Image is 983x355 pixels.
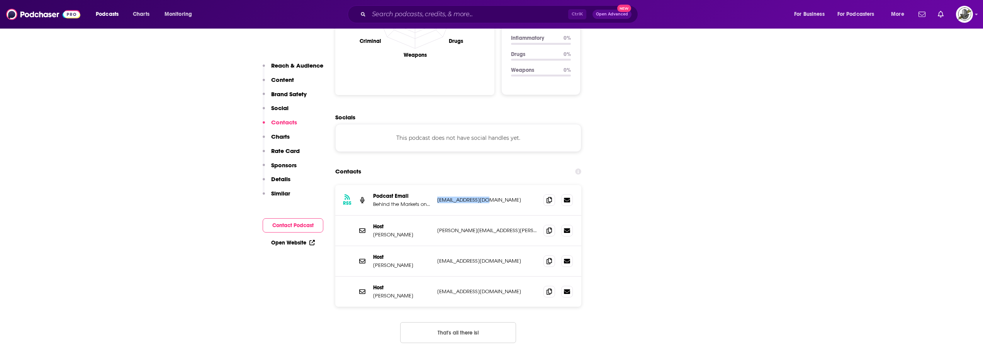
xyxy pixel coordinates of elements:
[915,8,929,21] a: Show notifications dropdown
[263,147,300,161] button: Rate Card
[373,201,431,207] p: Behind the Markets on [PERSON_NAME] Business Radio
[617,5,631,12] span: New
[263,133,290,147] button: Charts
[369,8,568,20] input: Search podcasts, credits, & more...
[593,10,632,19] button: Open AdvancedNew
[355,5,645,23] div: Search podcasts, credits, & more...
[263,62,323,76] button: Reach & Audience
[128,8,154,20] a: Charts
[263,104,289,119] button: Social
[511,51,557,58] p: Drugs
[271,76,294,83] p: Content
[271,147,300,155] p: Rate Card
[511,67,557,73] p: Weapons
[271,104,289,112] p: Social
[263,119,297,133] button: Contacts
[96,9,119,20] span: Podcasts
[568,9,586,19] span: Ctrl K
[271,239,315,246] a: Open Website
[6,7,80,22] img: Podchaser - Follow, Share and Rate Podcasts
[165,9,192,20] span: Monitoring
[335,124,582,152] div: This podcast does not have social handles yet.
[832,8,886,20] button: open menu
[373,284,431,291] p: Host
[263,76,294,90] button: Content
[271,190,290,197] p: Similar
[373,254,431,260] p: Host
[343,200,351,206] h3: RSS
[564,51,571,58] p: 0 %
[263,218,323,233] button: Contact Podcast
[271,175,290,183] p: Details
[956,6,973,23] img: User Profile
[271,161,297,169] p: Sponsors
[789,8,834,20] button: open menu
[449,38,463,44] text: Drugs
[437,258,538,264] p: [EMAIL_ADDRESS][DOMAIN_NAME]
[335,114,582,121] h2: Socials
[271,133,290,140] p: Charts
[564,35,571,41] p: 0 %
[133,9,149,20] span: Charts
[373,193,431,199] p: Podcast Email
[437,227,538,234] p: [PERSON_NAME][EMAIL_ADDRESS][PERSON_NAME][DOMAIN_NAME]
[794,9,825,20] span: For Business
[271,90,307,98] p: Brand Safety
[263,161,297,176] button: Sponsors
[263,190,290,204] button: Similar
[335,164,361,179] h2: Contacts
[373,231,431,238] p: [PERSON_NAME]
[373,223,431,230] p: Host
[437,288,538,295] p: [EMAIL_ADDRESS][DOMAIN_NAME]
[596,12,628,16] span: Open Advanced
[90,8,129,20] button: open menu
[373,292,431,299] p: [PERSON_NAME]
[271,62,323,69] p: Reach & Audience
[437,197,538,203] p: [EMAIL_ADDRESS][DOMAIN_NAME]
[891,9,904,20] span: More
[373,262,431,268] p: [PERSON_NAME]
[956,6,973,23] button: Show profile menu
[886,8,914,20] button: open menu
[935,8,947,21] a: Show notifications dropdown
[837,9,874,20] span: For Podcasters
[359,38,381,44] text: Criminal
[956,6,973,23] span: Logged in as PodProMaxBooking
[564,67,571,73] p: 0 %
[263,175,290,190] button: Details
[263,90,307,105] button: Brand Safety
[511,35,557,41] p: Inflammatory
[271,119,297,126] p: Contacts
[403,52,426,58] text: Weapons
[400,322,516,343] button: Nothing here.
[159,8,202,20] button: open menu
